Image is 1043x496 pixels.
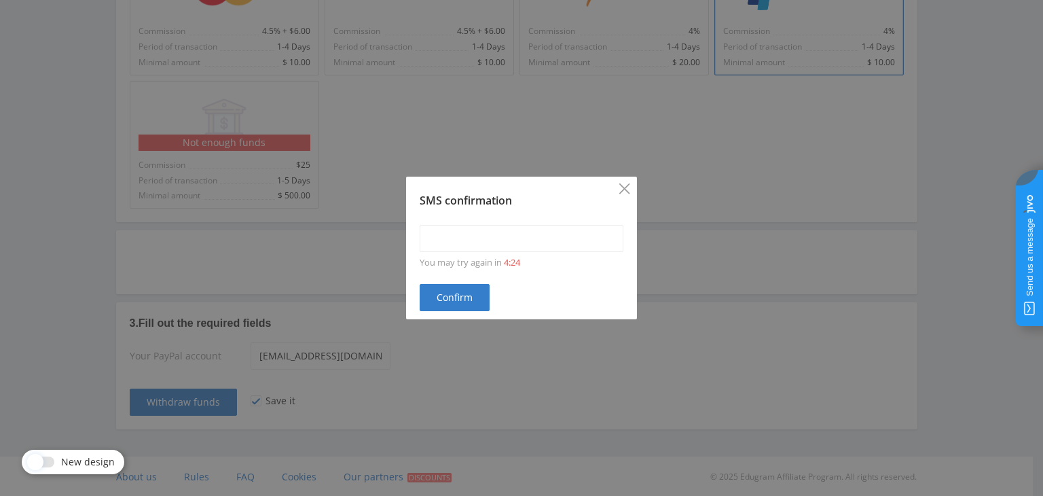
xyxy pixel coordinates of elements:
[61,457,115,467] span: New design
[437,292,473,303] span: Confirm
[619,183,630,194] button: Close
[420,258,623,268] div: You may try again in
[420,193,623,208] div: SMS confirmation
[504,258,520,268] div: 4:24
[420,284,490,311] button: Confirm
